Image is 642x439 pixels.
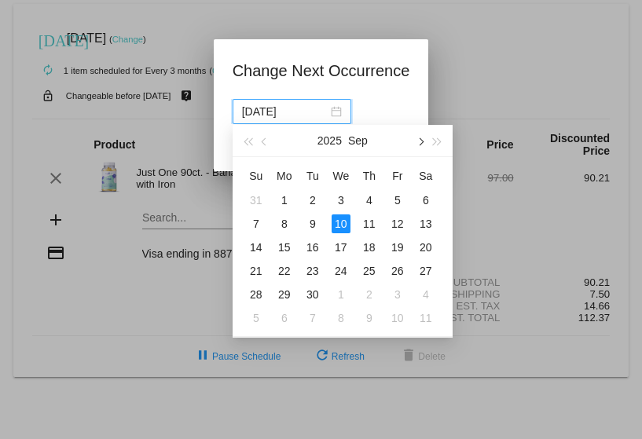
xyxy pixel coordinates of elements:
td: 9/7/2025 [242,212,270,236]
td: 9/26/2025 [383,259,412,283]
th: Thu [355,163,383,188]
td: 9/20/2025 [412,236,440,259]
div: 1 [332,285,350,304]
th: Wed [327,163,355,188]
td: 9/21/2025 [242,259,270,283]
div: 23 [303,262,322,280]
th: Mon [270,163,299,188]
div: 16 [303,238,322,257]
td: 9/19/2025 [383,236,412,259]
td: 9/5/2025 [383,188,412,212]
div: 5 [247,309,266,327]
div: 21 [247,262,266,280]
td: 9/10/2025 [327,212,355,236]
div: 20 [416,238,435,257]
div: 10 [388,309,407,327]
td: 10/3/2025 [383,283,412,306]
div: 27 [416,262,435,280]
div: 5 [388,191,407,210]
td: 9/12/2025 [383,212,412,236]
td: 9/24/2025 [327,259,355,283]
div: 28 [247,285,266,304]
button: Sep [348,125,368,156]
div: 3 [388,285,407,304]
div: 19 [388,238,407,257]
div: 11 [416,309,435,327]
div: 2 [303,191,322,210]
td: 10/5/2025 [242,306,270,330]
td: 9/29/2025 [270,283,299,306]
button: Next month (PageDown) [411,125,428,156]
td: 10/4/2025 [412,283,440,306]
div: 9 [360,309,379,327]
td: 9/30/2025 [299,283,327,306]
div: 22 [275,262,294,280]
td: 9/23/2025 [299,259,327,283]
h1: Change Next Occurrence [233,58,410,83]
div: 30 [303,285,322,304]
div: 12 [388,214,407,233]
div: 13 [416,214,435,233]
th: Tue [299,163,327,188]
div: 14 [247,238,266,257]
td: 9/1/2025 [270,188,299,212]
div: 4 [416,285,435,304]
td: 9/16/2025 [299,236,327,259]
div: 2 [360,285,379,304]
td: 9/25/2025 [355,259,383,283]
div: 31 [247,191,266,210]
td: 9/11/2025 [355,212,383,236]
td: 9/27/2025 [412,259,440,283]
div: 25 [360,262,379,280]
td: 10/6/2025 [270,306,299,330]
td: 9/8/2025 [270,212,299,236]
td: 9/3/2025 [327,188,355,212]
td: 10/2/2025 [355,283,383,306]
th: Fri [383,163,412,188]
div: 29 [275,285,294,304]
button: Next year (Control + right) [428,125,446,156]
div: 4 [360,191,379,210]
th: Sat [412,163,440,188]
div: 8 [332,309,350,327]
button: 2025 [317,125,342,156]
td: 10/10/2025 [383,306,412,330]
div: 6 [275,309,294,327]
div: 17 [332,238,350,257]
div: 11 [360,214,379,233]
div: 7 [247,214,266,233]
button: Previous month (PageUp) [256,125,273,156]
div: 7 [303,309,322,327]
td: 9/4/2025 [355,188,383,212]
td: 10/1/2025 [327,283,355,306]
td: 8/31/2025 [242,188,270,212]
div: 9 [303,214,322,233]
td: 9/13/2025 [412,212,440,236]
td: 9/14/2025 [242,236,270,259]
td: 9/18/2025 [355,236,383,259]
div: 6 [416,191,435,210]
button: Last year (Control + left) [239,125,256,156]
td: 9/22/2025 [270,259,299,283]
div: 15 [275,238,294,257]
th: Sun [242,163,270,188]
div: 18 [360,238,379,257]
div: 3 [332,191,350,210]
div: 26 [388,262,407,280]
td: 9/15/2025 [270,236,299,259]
td: 10/7/2025 [299,306,327,330]
td: 10/8/2025 [327,306,355,330]
td: 10/11/2025 [412,306,440,330]
td: 9/6/2025 [412,188,440,212]
td: 9/2/2025 [299,188,327,212]
div: 10 [332,214,350,233]
td: 9/17/2025 [327,236,355,259]
td: 9/9/2025 [299,212,327,236]
div: 8 [275,214,294,233]
div: 24 [332,262,350,280]
td: 9/28/2025 [242,283,270,306]
div: 1 [275,191,294,210]
td: 10/9/2025 [355,306,383,330]
input: Select date [242,103,328,120]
